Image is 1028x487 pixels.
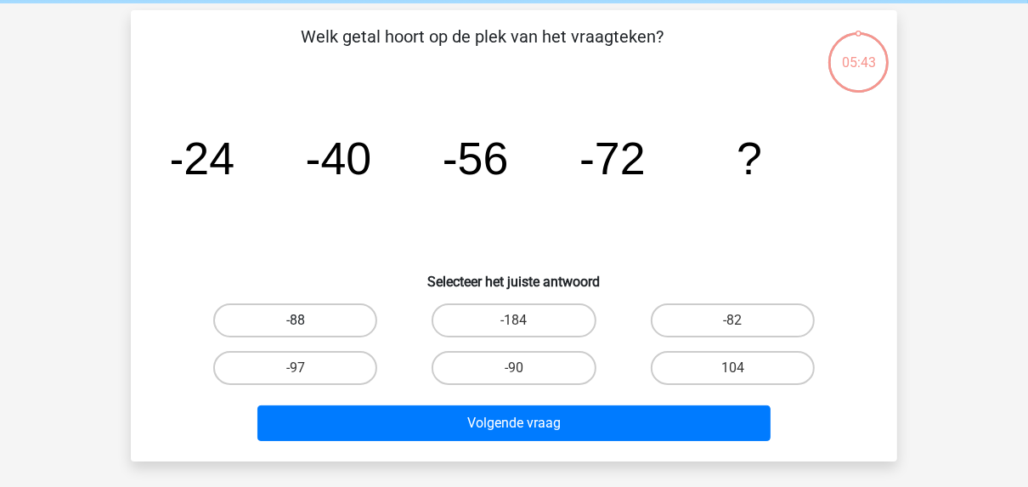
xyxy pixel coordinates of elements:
label: -90 [432,351,596,385]
button: Volgende vraag [257,405,771,441]
tspan: -72 [579,133,646,184]
div: 05:43 [827,31,890,73]
label: -82 [651,303,815,337]
label: -88 [213,303,377,337]
tspan: ? [737,133,762,184]
label: -97 [213,351,377,385]
label: 104 [651,351,815,385]
label: -184 [432,303,596,337]
p: Welk getal hoort op de plek van het vraagteken? [158,24,806,75]
tspan: -56 [443,133,509,184]
tspan: -40 [306,133,372,184]
h6: Selecteer het juiste antwoord [158,260,870,290]
tspan: -24 [168,133,234,184]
